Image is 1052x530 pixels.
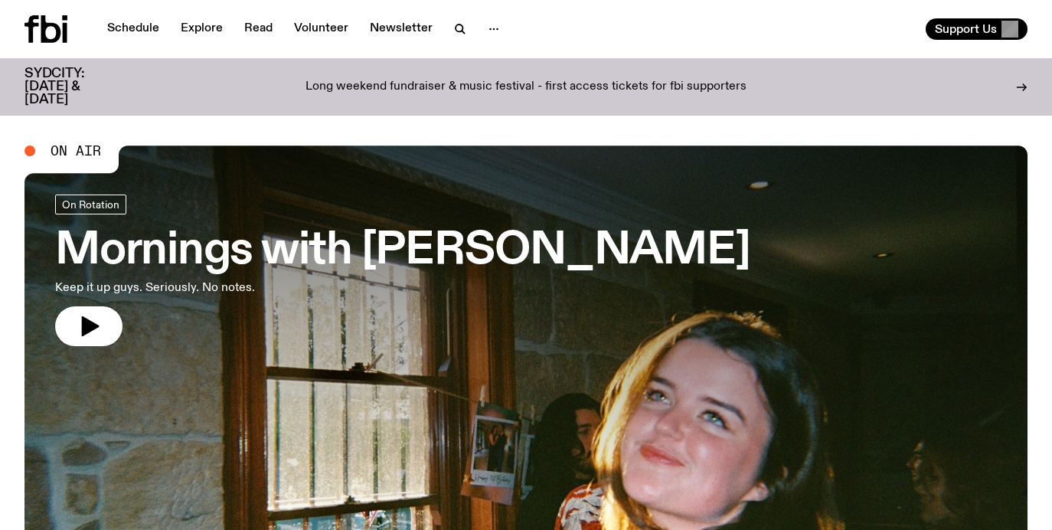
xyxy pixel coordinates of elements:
a: Explore [172,18,232,40]
button: Support Us [926,18,1027,40]
h3: Mornings with [PERSON_NAME] [55,230,750,273]
a: Read [235,18,282,40]
span: On Air [51,144,101,158]
a: Volunteer [285,18,358,40]
a: Newsletter [361,18,442,40]
a: On Rotation [55,195,126,214]
span: Support Us [935,22,997,36]
span: On Rotation [62,198,119,210]
a: Schedule [98,18,168,40]
p: Long weekend fundraiser & music festival - first access tickets for fbi supporters [305,80,747,94]
p: Keep it up guys. Seriously. No notes. [55,279,447,297]
a: Mornings with [PERSON_NAME]Keep it up guys. Seriously. No notes. [55,195,750,346]
h3: SYDCITY: [DATE] & [DATE] [25,67,123,106]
